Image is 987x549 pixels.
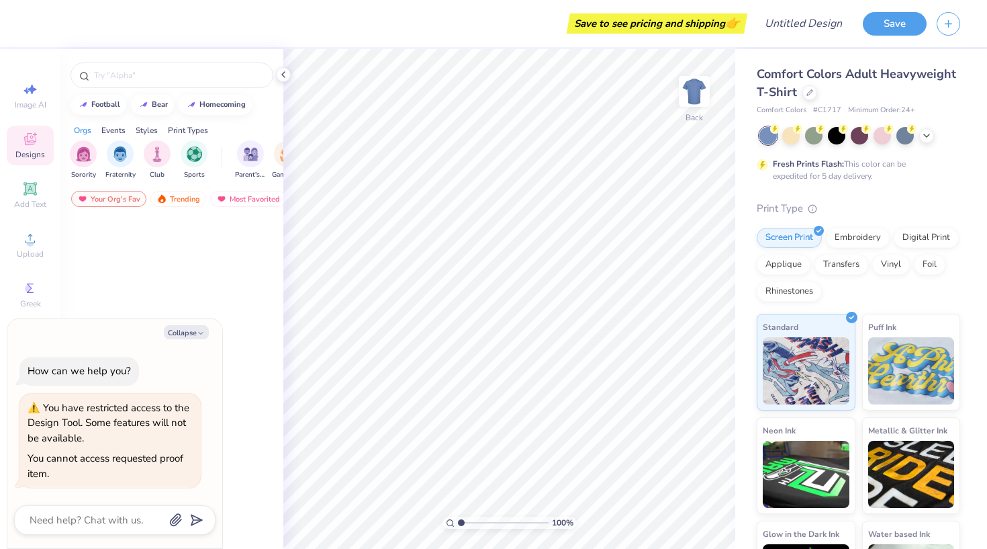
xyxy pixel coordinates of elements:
[763,337,849,405] img: Standard
[186,101,197,109] img: trend_line.gif
[105,140,136,180] div: filter for Fraternity
[28,401,189,445] div: You have restricted access to the Design Tool. Some features will not be available.
[70,140,97,180] div: filter for Sorority
[773,158,938,182] div: This color can be expedited for 5 day delivery.
[71,191,146,207] div: Your Org's Fav
[868,320,896,334] span: Puff Ink
[868,441,955,508] img: Metallic & Glitter Ink
[71,170,96,180] span: Sorority
[272,140,303,180] button: filter button
[28,452,183,480] div: You cannot access requested proof item.
[570,13,744,34] div: Save to see pricing and shipping
[235,140,266,180] div: filter for Parent's Weekend
[14,199,46,210] span: Add Text
[77,194,88,204] img: most_fav.gif
[144,140,171,180] div: filter for Club
[199,101,246,108] div: homecoming
[181,140,207,180] button: filter button
[763,527,839,541] span: Glow in the Dark Ink
[105,170,136,180] span: Fraternity
[136,124,158,136] div: Styles
[813,105,841,116] span: # C1717
[280,146,295,162] img: Game Day Image
[757,282,822,302] div: Rhinestones
[814,255,868,275] div: Transfers
[272,170,303,180] span: Game Day
[216,194,227,204] img: most_fav.gif
[848,105,915,116] span: Minimum Order: 24 +
[243,146,258,162] img: Parent's Weekend Image
[168,124,208,136] div: Print Types
[152,101,168,108] div: bear
[757,105,806,116] span: Comfort Colors
[105,140,136,180] button: filter button
[156,194,167,204] img: trending.gif
[17,249,44,259] span: Upload
[914,255,945,275] div: Foil
[78,101,89,109] img: trend_line.gif
[187,146,202,162] img: Sports Image
[826,228,890,248] div: Embroidery
[210,191,286,207] div: Most Favorited
[76,146,91,162] img: Sorority Image
[138,101,149,109] img: trend_line.gif
[20,298,41,309] span: Greek
[894,228,959,248] div: Digital Print
[164,325,209,339] button: Collapse
[681,78,708,105] img: Back
[863,12,927,36] button: Save
[757,228,822,248] div: Screen Print
[235,170,266,180] span: Parent's Weekend
[763,423,796,437] span: Neon Ink
[757,66,956,100] span: Comfort Colors Adult Heavyweight T-Shirt
[28,364,131,378] div: How can we help you?
[868,337,955,405] img: Puff Ink
[757,255,810,275] div: Applique
[181,140,207,180] div: filter for Sports
[754,10,853,37] input: Untitled Design
[113,146,128,162] img: Fraternity Image
[101,124,126,136] div: Events
[150,191,206,207] div: Trending
[235,140,266,180] button: filter button
[15,99,46,110] span: Image AI
[763,441,849,508] img: Neon Ink
[93,69,265,82] input: Try "Alpha"
[70,95,126,115] button: football
[91,101,120,108] div: football
[144,140,171,180] button: filter button
[70,140,97,180] button: filter button
[15,149,45,160] span: Designs
[179,95,252,115] button: homecoming
[131,95,174,115] button: bear
[757,201,960,216] div: Print Type
[150,146,164,162] img: Club Image
[872,255,910,275] div: Vinyl
[868,527,930,541] span: Water based Ink
[868,423,947,437] span: Metallic & Glitter Ink
[763,320,798,334] span: Standard
[552,517,573,529] span: 100 %
[74,124,91,136] div: Orgs
[150,170,164,180] span: Club
[272,140,303,180] div: filter for Game Day
[773,159,844,169] strong: Fresh Prints Flash:
[725,15,740,31] span: 👉
[686,112,703,124] div: Back
[184,170,205,180] span: Sports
